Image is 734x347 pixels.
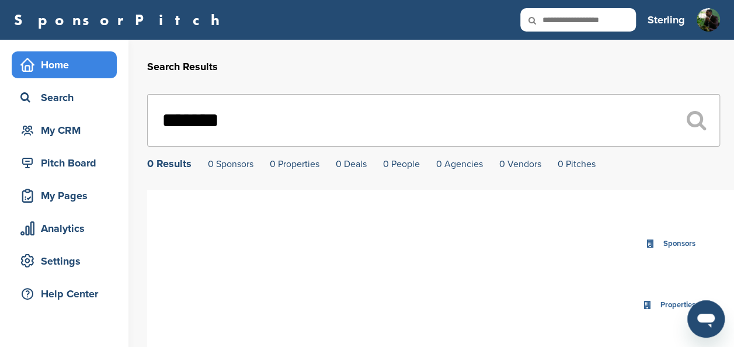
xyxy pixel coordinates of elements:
[697,8,720,32] img: Me sitting
[18,218,117,239] div: Analytics
[660,237,698,251] div: Sponsors
[18,120,117,141] div: My CRM
[12,150,117,176] a: Pitch Board
[18,251,117,272] div: Settings
[12,248,117,275] a: Settings
[436,158,483,170] a: 0 Agencies
[270,158,319,170] a: 0 Properties
[648,12,685,28] h3: Sterling
[18,152,117,173] div: Pitch Board
[12,215,117,242] a: Analytics
[12,117,117,144] a: My CRM
[18,185,117,206] div: My Pages
[147,158,192,169] div: 0 Results
[558,158,596,170] a: 0 Pitches
[14,12,227,27] a: SponsorPitch
[499,158,541,170] a: 0 Vendors
[147,59,720,75] h2: Search Results
[12,280,117,307] a: Help Center
[12,51,117,78] a: Home
[208,158,253,170] a: 0 Sponsors
[687,300,725,338] iframe: Button to launch messaging window
[648,7,685,33] a: Sterling
[18,283,117,304] div: Help Center
[12,182,117,209] a: My Pages
[336,158,367,170] a: 0 Deals
[18,54,117,75] div: Home
[383,158,420,170] a: 0 People
[658,299,698,312] div: Properties
[18,87,117,108] div: Search
[12,84,117,111] a: Search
